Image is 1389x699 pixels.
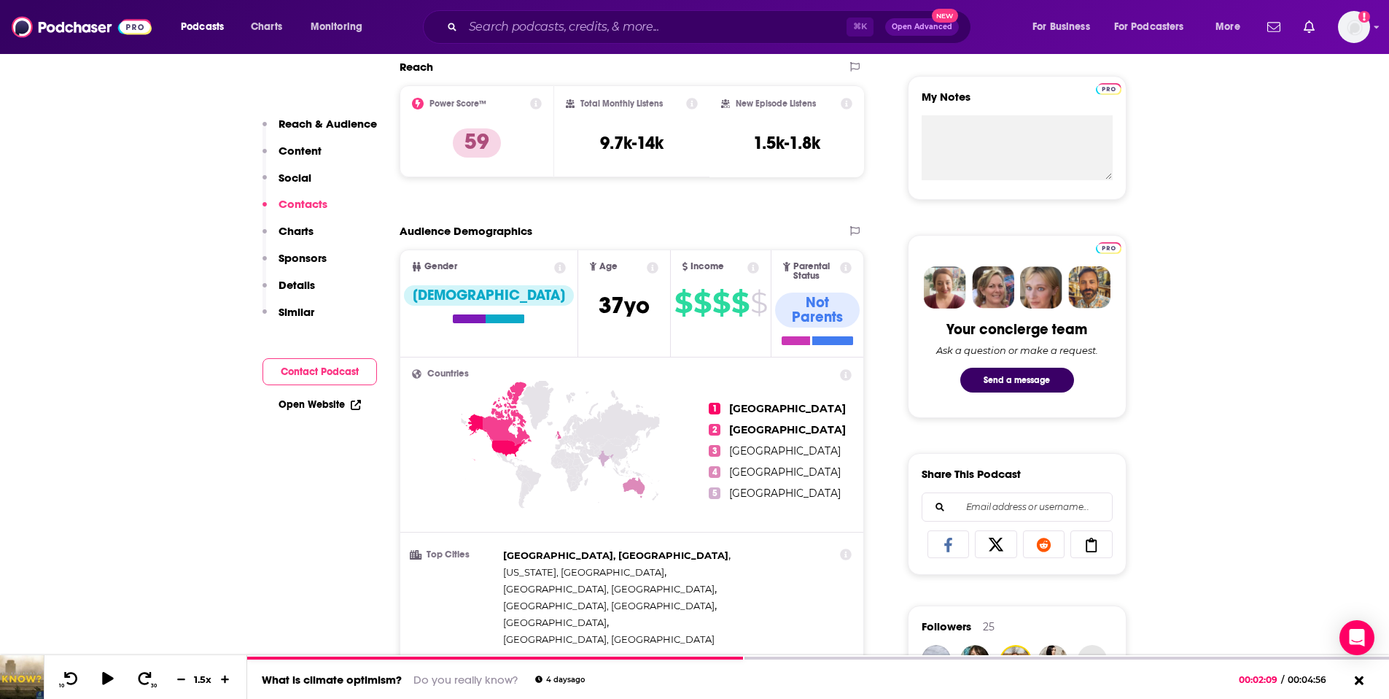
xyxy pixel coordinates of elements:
[975,530,1017,558] a: Share on X/Twitter
[404,285,574,306] div: [DEMOGRAPHIC_DATA]
[535,676,585,684] div: 4 days ago
[262,197,327,224] button: Contacts
[922,645,951,674] img: Irishmum62
[424,262,457,271] span: Gender
[775,293,860,328] div: Not Parents
[599,262,618,271] span: Age
[1338,11,1370,43] img: User Profile
[1022,15,1108,39] button: open menu
[1038,645,1067,674] a: meredithwochoa
[437,10,985,44] div: Search podcasts, credits, & more...
[709,487,720,499] span: 5
[400,224,532,238] h2: Audience Demographics
[729,444,841,457] a: [GEOGRAPHIC_DATA]
[1298,15,1320,39] a: Show notifications dropdown
[847,18,874,36] span: ⌘ K
[922,619,971,633] span: Followers
[503,581,717,598] span: ,
[404,285,574,323] a: [DEMOGRAPHIC_DATA]
[1284,674,1341,685] span: 00:04:56
[580,99,663,109] h2: Total Monthly Listens
[729,423,846,436] a: [GEOGRAPHIC_DATA]
[279,251,327,265] p: Sponsors
[1023,530,1065,558] a: Share on Reddit
[56,671,84,689] button: 10
[599,291,650,320] span: 37 yo
[1070,530,1113,558] a: Copy Link
[1096,83,1121,95] img: Podchaser Pro
[413,673,518,687] a: Do you really know?
[1339,620,1374,655] div: Open Intercom Messenger
[960,645,989,674] img: AmyMarkham
[427,369,469,379] span: Countries
[924,266,966,309] img: Sydney Profile
[972,266,1014,309] img: Barbara Profile
[775,293,860,345] a: Not Parents
[712,291,730,314] span: $
[960,368,1074,393] button: Send a message
[503,598,717,614] span: ,
[709,424,720,436] span: 2
[1239,674,1281,685] span: 00:02:09
[262,358,377,385] button: Contact Podcast
[729,487,841,500] a: [GEOGRAPHIC_DATA]
[503,633,715,645] span: [GEOGRAPHIC_DATA], [GEOGRAPHIC_DATA]
[750,291,767,314] span: $
[1215,17,1240,37] span: More
[453,128,501,158] p: 59
[729,466,841,479] a: [GEOGRAPHIC_DATA]
[279,197,327,211] p: Contacts
[1114,17,1184,37] span: For Podcasters
[709,403,720,414] span: 1
[1281,674,1284,685] span: /
[753,132,820,154] h3: 1.5k-1.8k
[300,15,381,39] button: open menu
[181,17,224,37] span: Podcasts
[12,13,152,41] img: Podchaser - Follow, Share and Rate Podcasts
[932,9,958,23] span: New
[429,99,486,109] h2: Power Score™
[132,671,160,689] button: 30
[934,493,1100,521] input: Email address or username...
[262,278,315,305] button: Details
[279,398,361,411] a: Open Website
[262,117,377,144] button: Reach & Audience
[1096,240,1121,254] a: Pro website
[241,15,291,39] a: Charts
[892,23,952,31] span: Open Advanced
[1068,266,1110,309] img: Jon Profile
[503,600,715,611] span: [GEOGRAPHIC_DATA], [GEOGRAPHIC_DATA]
[1358,11,1370,23] svg: Add a profile image
[599,299,650,317] a: 37yo
[922,467,1021,481] h3: Share This Podcast
[600,132,664,154] h3: 9.7k-14k
[922,90,1113,115] label: My Notes
[279,117,377,131] p: Reach & Audience
[693,291,711,314] span: $
[171,15,243,39] button: open menu
[262,673,402,687] a: What is climate optimism?
[279,171,311,185] p: Social
[1001,646,1030,676] a: alexwilliamns
[262,251,327,278] button: Sponsors
[793,262,838,281] span: Parental Status
[262,224,314,251] button: Charts
[885,18,959,36] button: Open AdvancedNew
[503,614,609,631] span: ,
[709,445,720,457] span: 3
[262,144,322,171] button: Content
[1105,15,1205,39] button: open menu
[1020,266,1062,309] img: Jules Profile
[400,60,433,74] h2: Reach
[503,617,607,628] span: [GEOGRAPHIC_DATA]
[279,305,314,319] p: Similar
[279,144,322,158] p: Content
[946,320,1087,339] div: Your concierge team
[503,583,715,595] span: [GEOGRAPHIC_DATA], [GEOGRAPHIC_DATA]
[191,673,216,685] div: 1.5 x
[936,344,1098,356] div: Ask a question or make a request.
[1205,15,1258,39] button: open menu
[262,305,314,332] button: Similar
[1096,242,1121,254] img: Podchaser Pro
